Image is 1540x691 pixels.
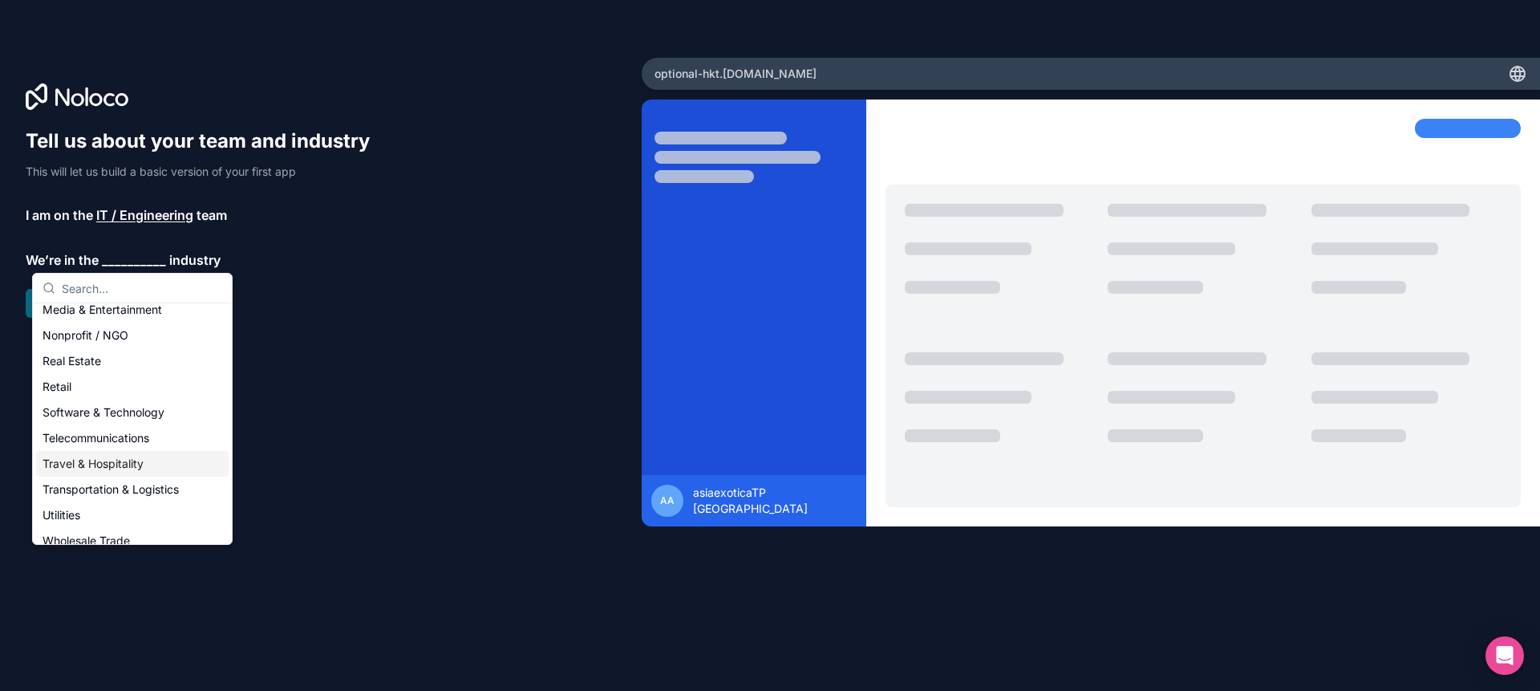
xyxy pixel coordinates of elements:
span: We’re in the [26,250,99,270]
div: Software & Technology [36,400,229,425]
input: Search... [62,274,222,303]
h1: Tell us about your team and industry [26,128,385,154]
div: Utilities [36,502,229,528]
div: Wholesale Trade [36,528,229,554]
span: IT / Engineering [96,205,193,225]
div: Real Estate [36,348,229,374]
span: I am on the [26,205,93,225]
span: aa [660,494,675,507]
div: Transportation & Logistics [36,477,229,502]
div: Suggestions [33,303,232,544]
div: Open Intercom Messenger [1485,636,1524,675]
p: This will let us build a basic version of your first app [26,164,385,180]
span: optional-hkt .[DOMAIN_NAME] [654,66,817,82]
span: __________ [102,250,166,270]
div: Retail [36,374,229,400]
div: Telecommunications [36,425,229,451]
div: Media & Entertainment [36,297,229,323]
span: industry [169,250,221,270]
span: asiaexoticaTP [GEOGRAPHIC_DATA] [693,485,857,517]
div: Nonprofit / NGO [36,323,229,348]
span: team [197,205,227,225]
div: Travel & Hospitality [36,451,229,477]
